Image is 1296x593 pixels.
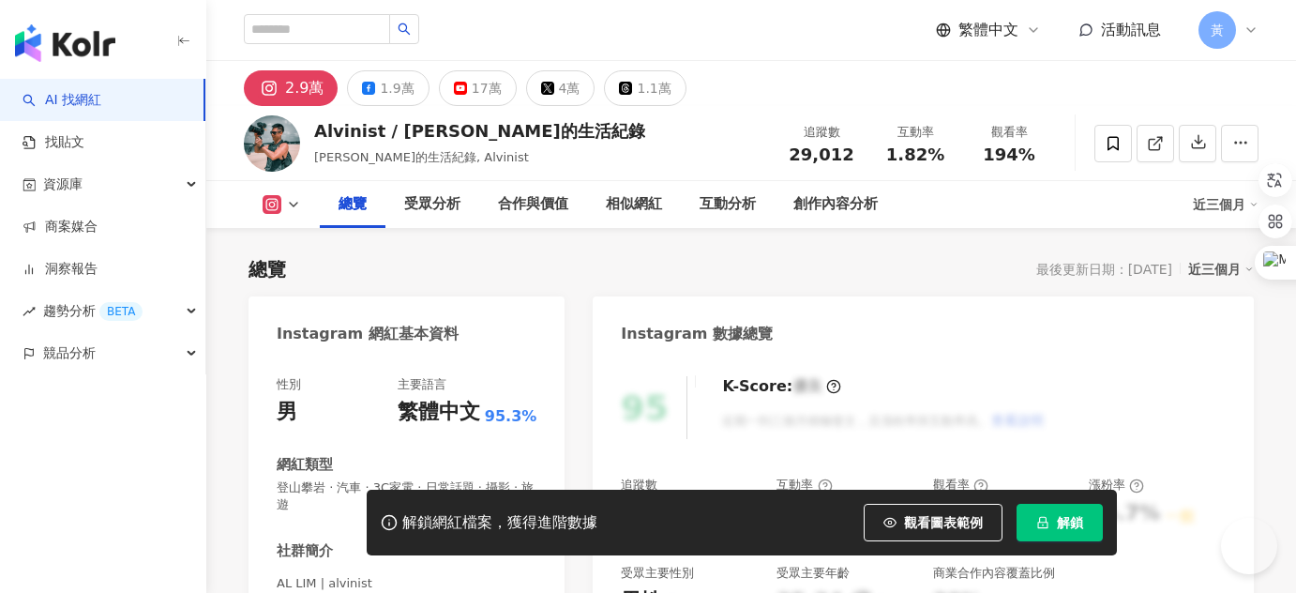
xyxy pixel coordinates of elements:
[23,133,84,152] a: 找貼文
[886,145,944,164] span: 1.82%
[498,193,568,216] div: 合作與價值
[398,398,480,427] div: 繁體中文
[904,515,983,530] span: 觀看圖表範例
[314,119,645,143] div: Alvinist / [PERSON_NAME]的生活紀錄
[23,305,36,318] span: rise
[249,256,286,282] div: 總覽
[958,20,1018,40] span: 繁體中文
[1057,515,1083,530] span: 解鎖
[402,513,597,533] div: 解鎖網紅檔案，獲得進階數據
[793,193,878,216] div: 創作內容分析
[23,218,98,236] a: 商案媒合
[404,193,460,216] div: 受眾分析
[1188,257,1254,281] div: 近三個月
[485,406,537,427] span: 95.3%
[15,24,115,62] img: logo
[983,145,1035,164] span: 194%
[880,123,951,142] div: 互動率
[604,70,686,106] button: 1.1萬
[314,150,529,164] span: [PERSON_NAME]的生活紀錄, Alvinist
[606,193,662,216] div: 相似網紅
[526,70,595,106] button: 4萬
[722,376,841,397] div: K-Score :
[43,290,143,332] span: 趨勢分析
[244,115,300,172] img: KOL Avatar
[23,91,101,110] a: searchAI 找網紅
[1017,504,1103,541] button: 解鎖
[1101,21,1161,38] span: 活動訊息
[43,163,83,205] span: 資源庫
[621,565,694,582] div: 受眾主要性別
[277,398,297,427] div: 男
[285,75,324,101] div: 2.9萬
[380,75,414,101] div: 1.9萬
[43,332,96,374] span: 競品分析
[23,260,98,279] a: 洞察報告
[973,123,1045,142] div: 觀看率
[1089,477,1144,494] div: 漲粉率
[621,324,773,344] div: Instagram 數據總覽
[1211,20,1224,40] span: 黃
[277,455,333,475] div: 網紅類型
[933,565,1055,582] div: 商業合作內容覆蓋比例
[398,376,446,393] div: 主要語言
[559,75,580,101] div: 4萬
[1193,190,1258,220] div: 近三個月
[700,193,756,216] div: 互動分析
[1036,516,1049,529] span: lock
[776,565,850,582] div: 受眾主要年齡
[277,575,536,592] span: AL LIM | alvinist
[439,70,517,106] button: 17萬
[277,324,459,344] div: Instagram 網紅基本資料
[1036,262,1172,277] div: 最後更新日期：[DATE]
[789,144,853,164] span: 29,012
[864,504,1002,541] button: 觀看圖表範例
[472,75,502,101] div: 17萬
[786,123,857,142] div: 追蹤數
[637,75,671,101] div: 1.1萬
[776,477,832,494] div: 互動率
[277,376,301,393] div: 性別
[277,479,536,513] span: 登山攀岩 · 汽車 · 3C家電 · 日常話題 · 攝影 · 旅遊
[339,193,367,216] div: 總覽
[621,477,657,494] div: 追蹤數
[99,302,143,321] div: BETA
[933,477,988,494] div: 觀看率
[398,23,411,36] span: search
[244,70,338,106] button: 2.9萬
[347,70,429,106] button: 1.9萬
